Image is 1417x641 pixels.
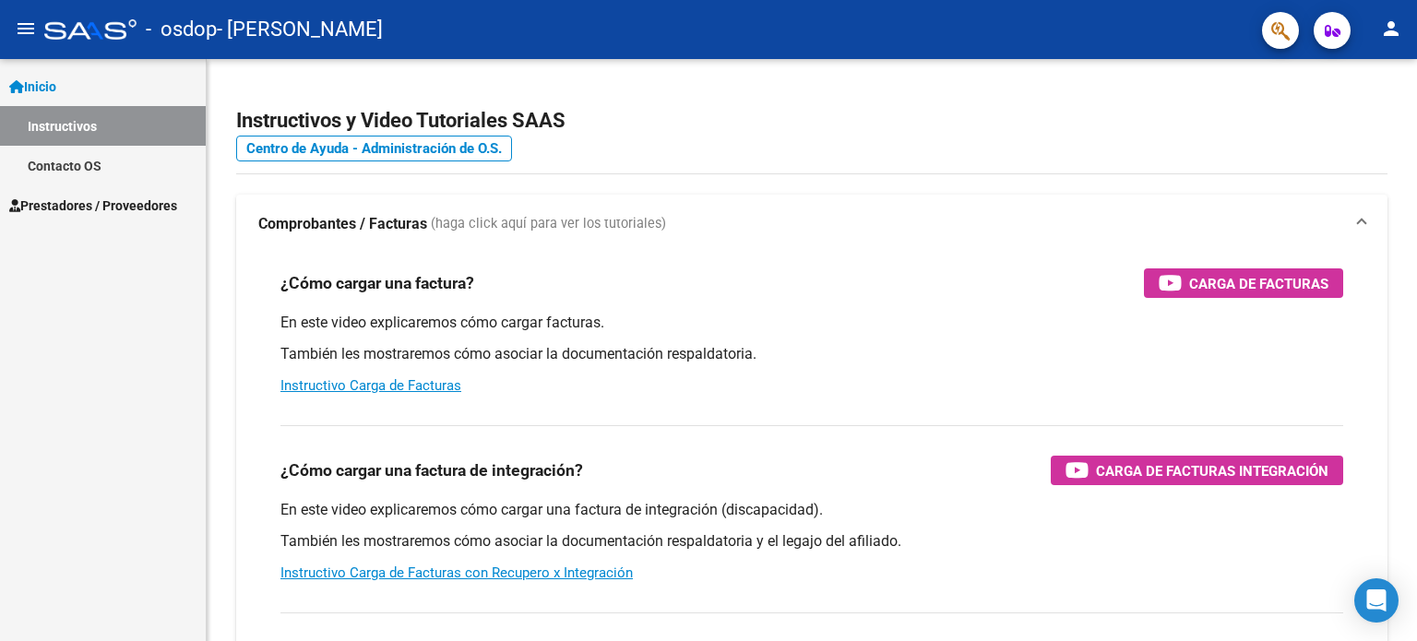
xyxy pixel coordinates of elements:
span: Carga de Facturas Integración [1096,459,1328,482]
p: También les mostraremos cómo asociar la documentación respaldatoria y el legajo del afiliado. [280,531,1343,552]
strong: Comprobantes / Facturas [258,214,427,234]
span: - [PERSON_NAME] [217,9,383,50]
p: En este video explicaremos cómo cargar facturas. [280,313,1343,333]
span: Inicio [9,77,56,97]
button: Carga de Facturas Integración [1051,456,1343,485]
a: Centro de Ayuda - Administración de O.S. [236,136,512,161]
span: Carga de Facturas [1189,272,1328,295]
a: Instructivo Carga de Facturas [280,377,461,394]
mat-icon: person [1380,18,1402,40]
mat-expansion-panel-header: Comprobantes / Facturas (haga click aquí para ver los tutoriales) [236,195,1387,254]
a: Instructivo Carga de Facturas con Recupero x Integración [280,564,633,581]
h3: ¿Cómo cargar una factura? [280,270,474,296]
p: También les mostraremos cómo asociar la documentación respaldatoria. [280,344,1343,364]
span: Prestadores / Proveedores [9,196,177,216]
mat-icon: menu [15,18,37,40]
h2: Instructivos y Video Tutoriales SAAS [236,103,1387,138]
span: - osdop [146,9,217,50]
div: Open Intercom Messenger [1354,578,1399,623]
h3: ¿Cómo cargar una factura de integración? [280,457,583,483]
p: En este video explicaremos cómo cargar una factura de integración (discapacidad). [280,500,1343,520]
button: Carga de Facturas [1144,268,1343,298]
span: (haga click aquí para ver los tutoriales) [431,214,666,234]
